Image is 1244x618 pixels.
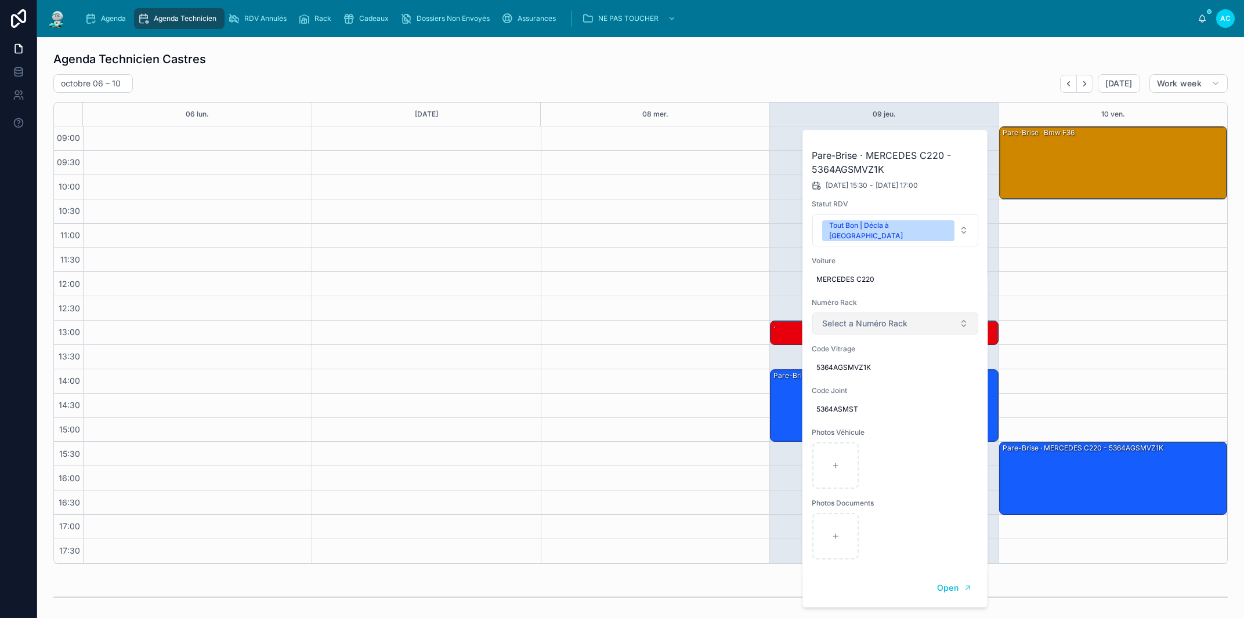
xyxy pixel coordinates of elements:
[56,181,83,191] span: 10:00
[812,298,979,307] span: Numéro Rack
[359,14,389,23] span: Cadeaux
[578,8,682,29] a: NE PAS TOUCHER
[812,199,979,209] span: Statut RDV
[771,370,997,442] div: Pare-Brise · peugeot parrtner teepee - 2741ACCVZ1P (29)
[812,256,979,266] span: Voiture
[134,8,225,29] a: Agenda Technicien
[57,230,83,240] span: 11:00
[54,133,83,143] span: 09:00
[56,376,83,386] span: 14:00
[186,103,209,126] button: 06 lun.
[244,14,287,23] span: RDV Annulés
[57,255,83,264] span: 11:30
[1001,443,1165,453] div: Pare-Brise · MERCEDES C220 - 5364AGSMVZ1K
[812,214,978,246] button: Select Button
[56,206,83,216] span: 10:30
[56,327,83,337] span: 13:00
[415,103,438,126] button: [DATE]
[812,312,978,335] button: Select Button
[812,428,979,437] span: Photos Véhicule
[1157,78,1202,89] span: Work week
[1077,75,1093,93] button: Next
[816,275,974,284] span: MERCEDES C220
[56,546,83,555] span: 17:30
[598,14,659,23] span: NE PAS TOUCHER
[81,8,134,29] a: Agenda
[826,181,867,190] span: [DATE] 15:30
[771,321,997,344] div: ·
[829,220,948,241] div: Tout Bon | Décla à [GEOGRAPHIC_DATA]
[812,148,979,176] h2: Pare-Brise · MERCEDES C220 - 5364AGSMVZ1K
[56,473,83,483] span: 16:00
[1220,14,1231,23] span: AC
[1000,127,1227,199] div: Pare-Brise · bmw f36
[822,318,907,329] span: Select a Numéro Rack
[772,370,967,381] div: Pare-Brise · peugeot parrtner teepee - 2741ACCVZ1P (29)
[498,8,564,29] a: Assurances
[1101,103,1125,126] button: 10 ven.
[1060,75,1077,93] button: Back
[339,8,397,29] a: Cadeaux
[314,14,331,23] span: Rack
[53,51,206,67] h1: Agenda Technicien Castres
[1000,442,1227,514] div: Pare-Brise · MERCEDES C220 - 5364AGSMVZ1K
[870,181,873,190] span: -
[56,424,83,434] span: 15:00
[1105,78,1133,89] span: [DATE]
[61,78,121,89] h2: octobre 06 – 10
[1098,74,1140,93] button: [DATE]
[77,6,1198,31] div: scrollable content
[1001,128,1076,138] div: Pare-Brise · bmw f36
[101,14,126,23] span: Agenda
[1149,74,1228,93] button: Work week
[225,8,295,29] a: RDV Annulés
[56,400,83,410] span: 14:30
[816,363,974,372] span: 5364AGSMVZ1K
[54,157,83,167] span: 09:30
[56,351,83,361] span: 13:30
[56,521,83,531] span: 17:00
[876,181,918,190] span: [DATE] 17:00
[154,14,216,23] span: Agenda Technicien
[295,8,339,29] a: Rack
[816,405,974,414] span: 5364ASMST
[812,386,979,395] span: Code Joint
[873,103,896,126] button: 09 jeu.
[812,344,979,354] span: Code Vitrage
[937,583,959,593] span: Open
[56,279,83,289] span: 12:00
[56,449,83,459] span: 15:30
[642,103,668,126] button: 08 mer.
[56,303,83,313] span: 12:30
[417,14,490,23] span: Dossiers Non Envoyés
[772,322,776,332] div: ·
[930,579,980,598] button: Open
[46,9,67,28] img: App logo
[397,8,498,29] a: Dossiers Non Envoyés
[56,497,83,507] span: 16:30
[518,14,556,23] span: Assurances
[812,499,979,508] span: Photos Documents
